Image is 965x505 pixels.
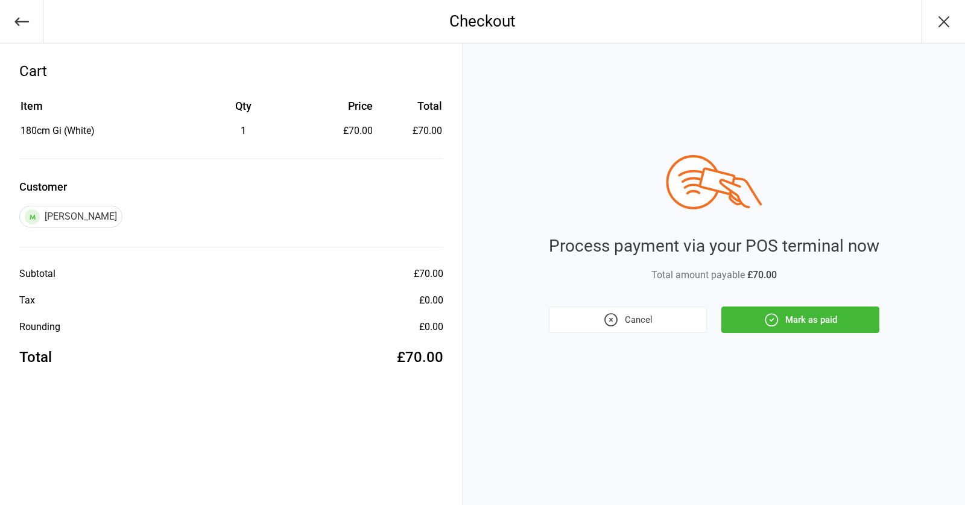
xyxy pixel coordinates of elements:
div: £0.00 [419,320,443,334]
div: Cart [19,60,443,82]
span: £70.00 [747,269,777,281]
div: Price [304,98,373,114]
th: Qty [184,98,303,122]
div: Process payment via your POS terminal now [549,233,879,259]
th: Total [378,98,442,122]
div: £70.00 [397,346,443,368]
button: Cancel [549,306,707,333]
div: 1 [184,124,303,138]
div: Total [19,346,52,368]
div: £70.00 [414,267,443,281]
div: Total amount payable [549,268,879,282]
div: Rounding [19,320,60,334]
label: Customer [19,179,443,195]
td: £70.00 [378,124,442,138]
th: Item [21,98,183,122]
div: [PERSON_NAME] [19,206,122,227]
div: £0.00 [419,293,443,308]
div: £70.00 [304,124,373,138]
div: Tax [19,293,35,308]
span: 180cm Gi (White) [21,125,95,136]
button: Mark as paid [721,306,879,333]
div: Subtotal [19,267,55,281]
